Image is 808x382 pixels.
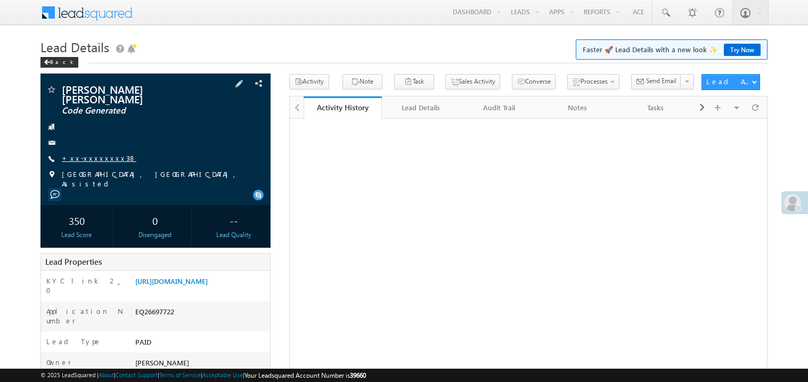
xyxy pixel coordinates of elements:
span: [GEOGRAPHIC_DATA], [GEOGRAPHIC_DATA], Assisted [62,169,248,189]
span: [PERSON_NAME] [PERSON_NAME] [62,84,205,103]
a: Tasks [617,96,695,119]
div: -- [200,210,267,230]
button: Note [342,74,382,90]
span: Lead Properties [45,256,102,267]
div: 350 [43,210,110,230]
label: Owner [46,357,71,367]
div: Notes [547,101,607,114]
a: Activity History [304,96,382,119]
span: Faster 🚀 Lead Details with a new look ✨ [583,44,761,55]
a: Notes [538,96,617,119]
span: Send Email [646,76,676,86]
div: Lead Score [43,230,110,240]
div: Back [40,57,78,68]
span: Code Generated [62,105,205,116]
label: Application Number [46,306,124,326]
button: Sales Activity [445,74,500,90]
span: Lead Details [40,38,109,55]
a: About [99,371,114,378]
label: Lead Type [46,337,102,346]
label: KYC link 2_0 [46,276,124,295]
button: Task [394,74,434,90]
div: Activity History [312,102,374,112]
span: 39660 [350,371,366,379]
span: [PERSON_NAME] [135,358,189,367]
div: Audit Trail [469,101,529,114]
button: Send Email [631,74,681,90]
button: Lead Actions [701,74,760,90]
span: © 2025 LeadSquared | | | | | [40,370,366,380]
div: Lead Details [390,101,451,114]
a: Contact Support [116,371,158,378]
div: Disengaged [121,230,189,240]
div: Lead Quality [200,230,267,240]
a: Try Now [724,44,761,56]
span: Processes [581,77,608,85]
div: PAID [133,337,270,352]
div: Tasks [625,101,685,114]
a: Audit Trail [460,96,538,119]
a: Acceptable Use [202,371,243,378]
a: Back [40,56,84,66]
button: Activity [289,74,329,90]
span: Your Leadsquared Account Number is [244,371,366,379]
div: Lead Actions [706,77,752,86]
a: [URL][DOMAIN_NAME] [135,277,208,286]
button: Processes [567,74,619,90]
a: Terms of Service [159,371,201,378]
div: 0 [121,210,189,230]
a: Lead Details [382,96,460,119]
div: EQ26697722 [133,306,270,321]
a: +xx-xxxxxxxx38 [62,153,136,162]
button: Converse [512,74,556,90]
